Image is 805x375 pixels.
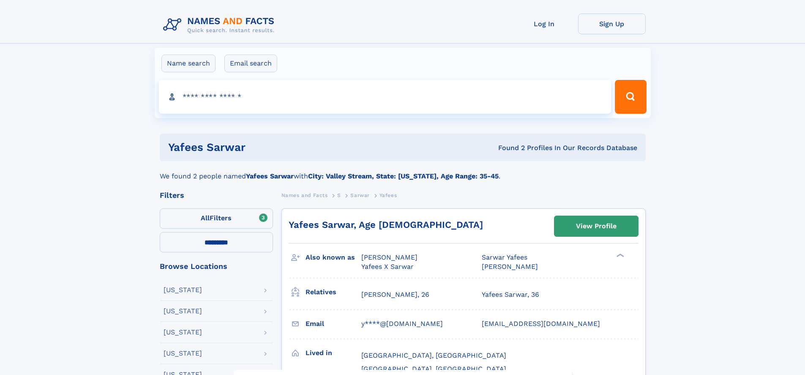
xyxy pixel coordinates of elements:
div: [US_STATE] [164,350,202,357]
label: Filters [160,208,273,229]
span: S [337,192,341,198]
h3: Relatives [306,285,361,299]
h1: Yafees Sarwar [168,142,372,153]
span: Sarwar [350,192,370,198]
a: [PERSON_NAME], 26 [361,290,429,299]
input: search input [159,80,611,114]
img: Logo Names and Facts [160,14,281,36]
span: [GEOGRAPHIC_DATA], [GEOGRAPHIC_DATA] [361,365,506,373]
label: Email search [224,55,277,72]
a: S [337,190,341,200]
a: Sign Up [578,14,646,34]
div: Browse Locations [160,263,273,270]
label: Name search [161,55,216,72]
span: [GEOGRAPHIC_DATA], [GEOGRAPHIC_DATA] [361,351,506,359]
div: [US_STATE] [164,329,202,336]
button: Search Button [615,80,646,114]
div: View Profile [576,216,617,236]
a: Log In [510,14,578,34]
a: Yafees Sarwar, 36 [482,290,539,299]
a: Names and Facts [281,190,328,200]
div: Found 2 Profiles In Our Records Database [372,143,637,153]
h3: Lived in [306,346,361,360]
b: City: Valley Stream, State: [US_STATE], Age Range: 35-45 [308,172,499,180]
span: Yafees X Sarwar [361,263,414,271]
h3: Also known as [306,250,361,265]
span: Yafees [379,192,397,198]
a: Yafees Sarwar, Age [DEMOGRAPHIC_DATA] [289,219,483,230]
div: Filters [160,192,273,199]
a: View Profile [554,216,638,236]
div: We found 2 people named with . [160,161,646,181]
div: ❯ [614,253,625,258]
div: [US_STATE] [164,287,202,293]
span: All [201,214,210,222]
b: Yafees Sarwar [246,172,294,180]
span: Sarwar Yafees [482,253,527,261]
a: Sarwar [350,190,370,200]
h3: Email [306,317,361,331]
span: [PERSON_NAME] [482,263,538,271]
div: [US_STATE] [164,308,202,315]
span: [EMAIL_ADDRESS][DOMAIN_NAME] [482,320,600,328]
span: [PERSON_NAME] [361,253,418,261]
